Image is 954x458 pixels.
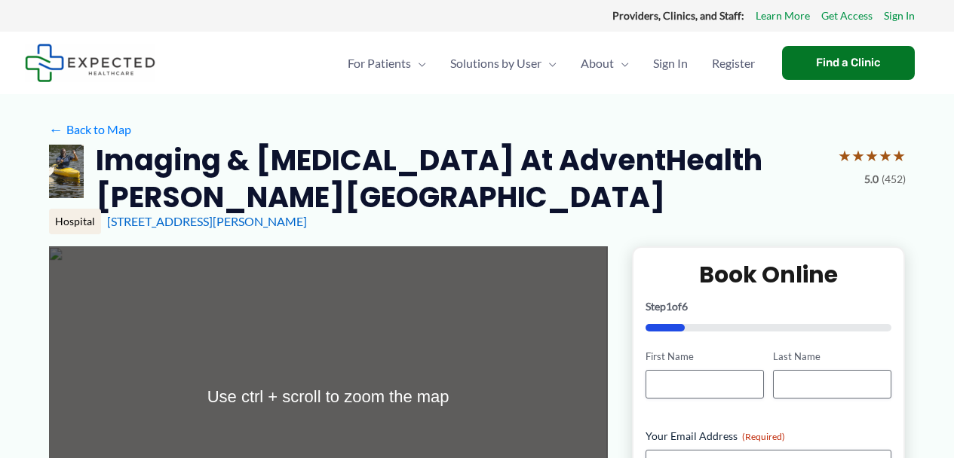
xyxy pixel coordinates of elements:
[646,429,892,444] label: Your Email Address
[742,431,785,442] span: (Required)
[882,169,906,189] span: (452)
[646,260,892,289] h2: Book Online
[450,37,541,90] span: Solutions by User
[438,37,569,90] a: Solutions by UserMenu Toggle
[641,37,700,90] a: Sign In
[348,37,411,90] span: For Patients
[336,37,438,90] a: For PatientsMenu Toggle
[666,300,672,313] span: 1
[107,214,307,228] a: [STREET_ADDRESS][PERSON_NAME]
[569,37,641,90] a: AboutMenu Toggle
[865,142,879,169] span: ★
[49,209,101,234] div: Hospital
[612,9,744,22] strong: Providers, Clinics, and Staff:
[411,37,426,90] span: Menu Toggle
[581,37,614,90] span: About
[49,122,63,136] span: ←
[614,37,629,90] span: Menu Toggle
[49,118,131,141] a: ←Back to Map
[884,6,915,26] a: Sign In
[756,6,810,26] a: Learn More
[879,142,892,169] span: ★
[646,301,892,312] p: Step of
[712,37,755,90] span: Register
[336,37,767,90] nav: Primary Site Navigation
[892,142,906,169] span: ★
[25,44,155,82] img: Expected Healthcare Logo - side, dark font, small
[773,350,891,364] label: Last Name
[682,300,688,313] span: 6
[821,6,873,26] a: Get Access
[96,142,825,216] h2: Imaging & [MEDICAL_DATA] at AdventHealth [PERSON_NAME][GEOGRAPHIC_DATA]
[864,169,879,189] span: 5.0
[541,37,557,90] span: Menu Toggle
[700,37,767,90] a: Register
[782,46,915,80] a: Find a Clinic
[838,142,851,169] span: ★
[851,142,865,169] span: ★
[653,37,688,90] span: Sign In
[646,350,764,364] label: First Name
